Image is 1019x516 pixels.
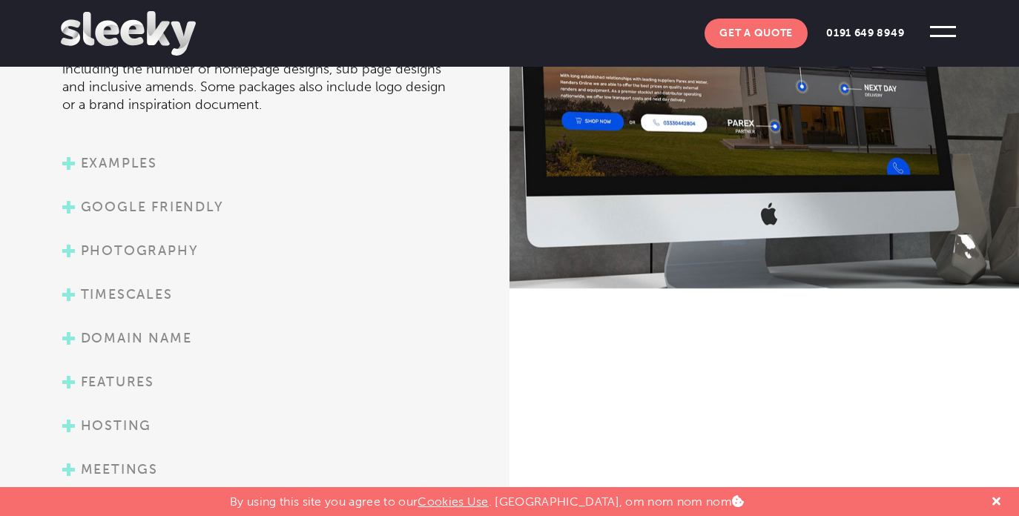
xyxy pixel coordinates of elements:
[62,242,199,259] a: Photography
[62,42,459,113] p: Our packages differ in terms of design time and process, including the number of homepage designs...
[62,199,224,215] a: Google friendly
[61,11,196,56] img: Sleeky Web Design Newcastle
[418,494,489,509] a: Cookies Use
[811,19,919,48] a: 0191 649 8949
[62,417,152,434] a: Hosting
[62,155,157,171] a: Examples
[705,19,808,48] a: Get A Quote
[230,487,744,509] p: By using this site you agree to our . [GEOGRAPHIC_DATA], om nom nom nom
[62,330,192,346] a: Domain name
[62,461,158,477] a: Meetings
[62,286,173,302] a: Timescales
[62,374,154,390] a: Features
